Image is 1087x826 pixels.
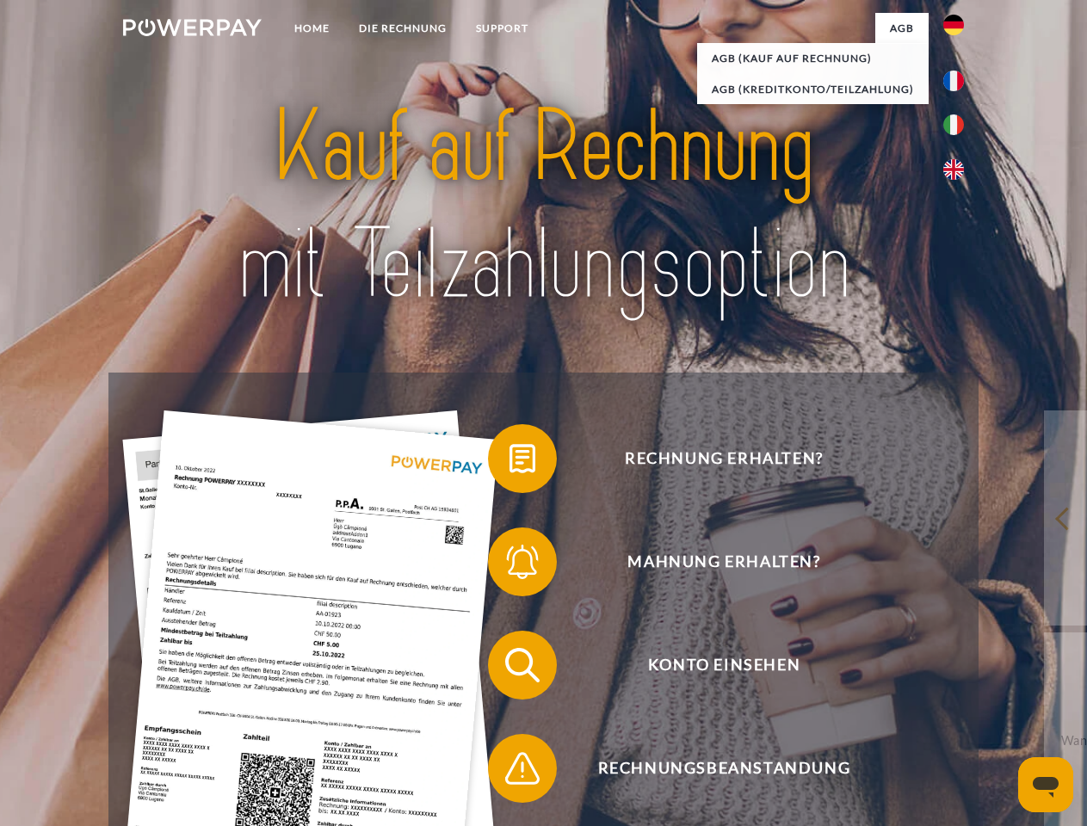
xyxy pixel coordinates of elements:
span: Konto einsehen [513,631,935,700]
a: AGB (Kreditkonto/Teilzahlung) [697,74,929,105]
button: Mahnung erhalten? [488,527,936,596]
a: AGB (Kauf auf Rechnung) [697,43,929,74]
a: DIE RECHNUNG [344,13,461,44]
a: agb [875,13,929,44]
img: qb_warning.svg [501,747,544,790]
button: Rechnungsbeanstandung [488,734,936,803]
img: title-powerpay_de.svg [164,83,923,330]
button: Konto einsehen [488,631,936,700]
img: qb_bill.svg [501,437,544,480]
img: qb_search.svg [501,644,544,687]
img: fr [943,71,964,91]
img: de [943,15,964,35]
a: SUPPORT [461,13,543,44]
span: Mahnung erhalten? [513,527,935,596]
img: en [943,159,964,180]
span: Rechnungsbeanstandung [513,734,935,803]
span: Rechnung erhalten? [513,424,935,493]
img: qb_bell.svg [501,540,544,583]
img: logo-powerpay-white.svg [123,19,262,36]
button: Rechnung erhalten? [488,424,936,493]
img: it [943,114,964,135]
iframe: Schaltfläche zum Öffnen des Messaging-Fensters [1018,757,1073,812]
a: Home [280,13,344,44]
